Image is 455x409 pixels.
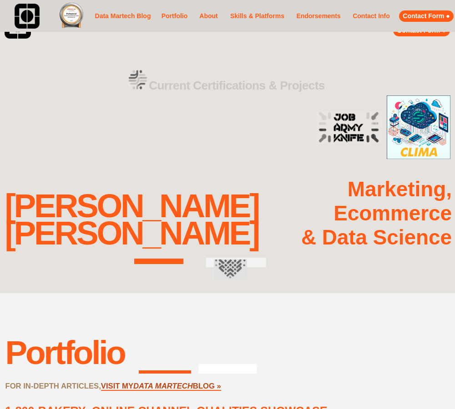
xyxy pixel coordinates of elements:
[193,382,221,391] a: BLOG »
[350,10,393,22] a: Contact Info
[93,3,152,29] a: Data Martech Blog
[301,226,452,249] strong: & Data Science
[409,365,455,409] iframe: Chat Widget
[101,382,133,391] a: VISIT MY
[294,10,343,22] a: Endorsements
[149,79,325,92] strong: Current Certifications & Projects
[334,202,452,225] strong: Ecommerce
[399,10,454,22] a: Contact Form ●
[348,178,452,201] strong: Marketing,
[5,382,101,390] strong: FOR IN-DEPTH ARTICLES,
[197,10,221,22] a: About
[133,382,193,391] a: DATA MARTECH
[5,334,124,371] div: Portfolio
[159,6,190,26] a: Portfolio
[5,192,258,247] div: [PERSON_NAME] [PERSON_NAME]
[227,6,287,26] a: Skills & Platforms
